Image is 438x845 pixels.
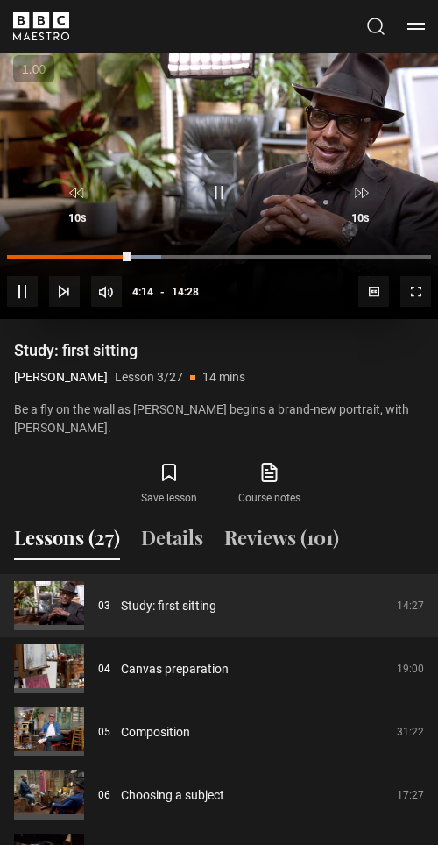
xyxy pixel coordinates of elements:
[14,401,424,437] p: Be a fly on the wall as [PERSON_NAME] begins a brand-new portrait, with [PERSON_NAME].
[14,368,108,387] p: [PERSON_NAME]
[121,660,229,678] a: Canvas preparation
[7,255,431,259] div: Progress Bar
[13,12,69,40] svg: BBC Maestro
[141,523,203,560] button: Details
[115,368,183,387] p: Lesson 3/27
[121,597,216,615] a: Study: first sitting
[172,276,199,308] span: 14:28
[91,276,126,307] button: Mute
[400,276,431,307] button: Fullscreen
[219,458,319,509] a: Course notes
[7,276,38,307] button: Pause
[202,368,245,387] p: 14 mins
[119,458,219,509] button: Save lesson
[121,786,224,805] a: Choosing a subject
[407,18,425,35] button: Toggle navigation
[132,276,153,308] span: 4:14
[14,340,424,361] h1: Study: first sitting
[49,276,80,307] button: Next Lesson
[358,276,393,307] button: Captions
[14,523,120,560] button: Lessons (27)
[160,286,165,298] span: -
[121,723,190,742] a: Composition
[224,523,339,560] button: Reviews (101)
